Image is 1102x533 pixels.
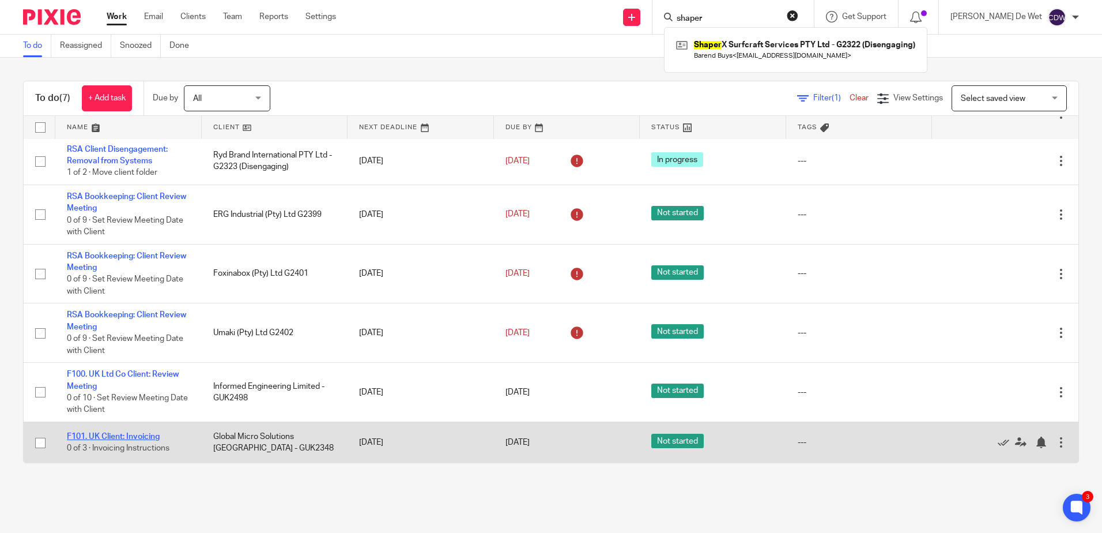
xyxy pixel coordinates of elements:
h1: To do [35,92,70,104]
div: --- [798,268,921,279]
span: 1 of 2 · Move client folder [67,169,157,177]
a: F101. UK Client: Invoicing [67,433,160,441]
a: RSA Client Disengagement: Removal from Systems [67,145,168,165]
span: Get Support [842,13,886,21]
div: 3 [1082,491,1093,502]
td: Umaki (Pty) Ltd G2402 [202,303,348,363]
td: [DATE] [348,137,494,185]
td: Informed Engineering Limited - GUK2498 [202,363,348,422]
a: Clients [180,11,206,22]
input: Search [675,14,779,24]
span: [DATE] [505,329,530,337]
td: [DATE] [348,303,494,363]
span: [DATE] [505,157,530,165]
a: F100. UK Ltd Co Client: Review Meeting [67,370,179,390]
span: 0 of 9 · Set Review Meeting Date with Client [67,216,183,237]
span: Not started [651,265,704,280]
td: ERG Industrial (Pty) Ltd G2399 [202,185,348,244]
a: Reassigned [60,35,111,57]
span: Select saved view [961,95,1025,103]
a: Done [169,35,198,57]
span: Not started [651,324,704,339]
a: Mark as done [998,437,1015,448]
div: --- [798,386,921,398]
a: Team [223,11,242,22]
td: [DATE] [348,244,494,303]
div: --- [798,209,921,220]
a: Reports [259,11,288,22]
td: Global Micro Solutions [GEOGRAPHIC_DATA] - GUK2348 [202,422,348,463]
span: View Settings [893,94,943,102]
span: 0 of 10 · Set Review Meeting Date with Client [67,394,188,414]
div: --- [798,327,921,339]
span: [DATE] [505,269,530,277]
span: [DATE] [505,438,530,446]
a: Email [144,11,163,22]
span: All [193,95,202,103]
div: --- [798,437,921,448]
span: 0 of 3 · Invoicing Instructions [67,444,169,452]
span: Not started [651,434,704,448]
a: Clear [850,94,869,102]
a: + Add task [82,85,132,111]
span: 0 of 9 · Set Review Meeting Date with Client [67,335,183,355]
span: Not started [651,206,704,220]
span: Tags [798,124,817,130]
a: RSA Bookkeeping: Client Review Meeting [67,193,186,212]
a: RSA Bookkeeping: Client Review Meeting [67,252,186,272]
td: [DATE] [348,185,494,244]
p: [PERSON_NAME] De Wet [950,11,1042,22]
img: Pixie [23,9,81,25]
td: Foxinabox (Pty) Ltd G2401 [202,244,348,303]
span: Filter [813,94,850,102]
span: [DATE] [505,388,530,396]
span: In progress [651,152,703,167]
a: To do [23,35,51,57]
a: Settings [305,11,336,22]
a: Snoozed [120,35,161,57]
a: Work [107,11,127,22]
button: Clear [787,10,798,21]
td: Ryd Brand International PTY Ltd - G2323 (Disengaging) [202,137,348,185]
td: [DATE] [348,422,494,463]
a: RSA Bookkeeping: Client Review Meeting [67,311,186,331]
td: [DATE] [348,363,494,422]
span: 0 of 9 · Set Review Meeting Date with Client [67,276,183,296]
span: Not started [651,384,704,398]
img: svg%3E [1048,8,1066,27]
p: Due by [153,92,178,104]
div: --- [798,155,921,167]
span: (1) [832,94,841,102]
span: [DATE] [505,211,530,219]
span: (7) [59,93,70,103]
